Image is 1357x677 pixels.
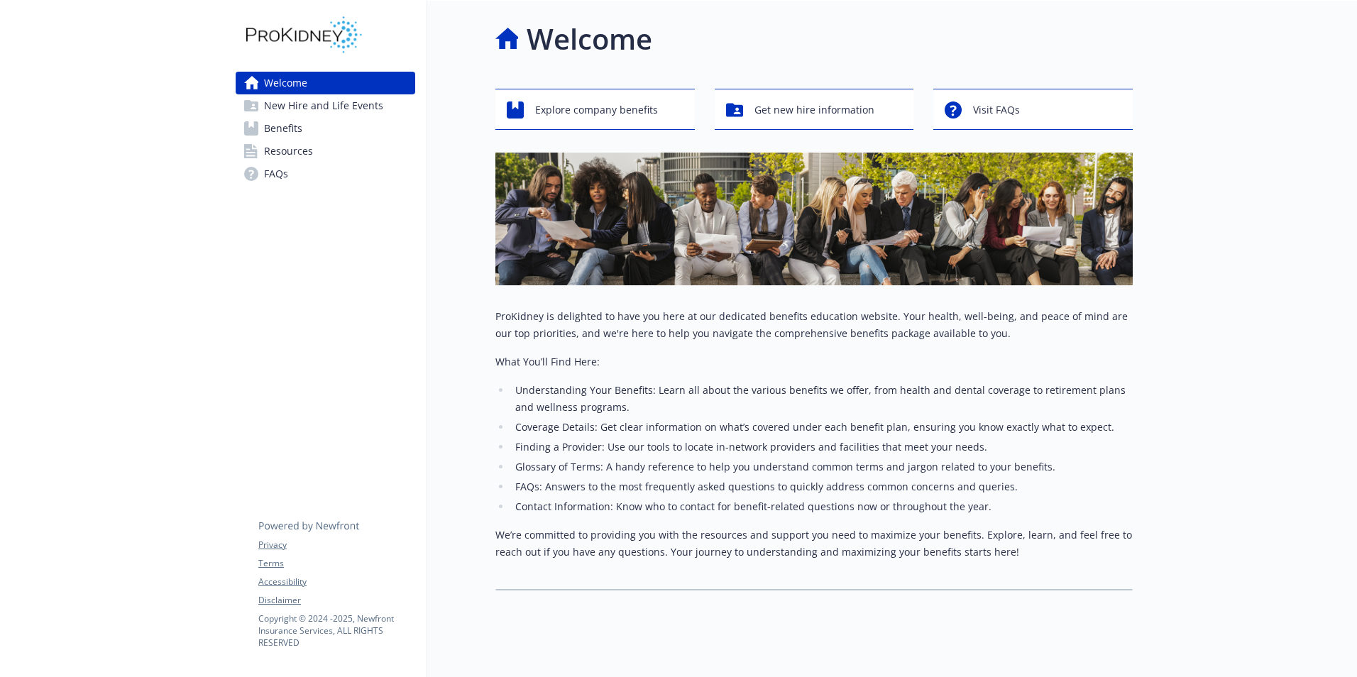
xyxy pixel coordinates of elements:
span: Resources [264,140,313,163]
li: Contact Information: Know who to contact for benefit-related questions now or throughout the year. [511,498,1133,515]
li: Understanding Your Benefits: Learn all about the various benefits we offer, from health and denta... [511,382,1133,416]
li: Coverage Details: Get clear information on what’s covered under each benefit plan, ensuring you k... [511,419,1133,436]
a: Resources [236,140,415,163]
a: FAQs [236,163,415,185]
button: Get new hire information [715,89,914,130]
a: Accessibility [258,576,414,588]
a: Disclaimer [258,594,414,607]
a: Welcome [236,72,415,94]
span: Benefits [264,117,302,140]
span: Welcome [264,72,307,94]
img: overview page banner [495,153,1133,285]
button: Explore company benefits [495,89,695,130]
span: Visit FAQs [973,97,1020,123]
span: FAQs [264,163,288,185]
a: New Hire and Life Events [236,94,415,117]
span: New Hire and Life Events [264,94,383,117]
button: Visit FAQs [933,89,1133,130]
a: Privacy [258,539,414,551]
p: Copyright © 2024 - 2025 , Newfront Insurance Services, ALL RIGHTS RESERVED [258,612,414,649]
span: Get new hire information [754,97,874,123]
p: We’re committed to providing you with the resources and support you need to maximize your benefit... [495,527,1133,561]
span: Explore company benefits [535,97,658,123]
p: ProKidney is delighted to have you here at our dedicated benefits education website. Your health,... [495,308,1133,342]
h1: Welcome [527,18,652,60]
p: What You’ll Find Here: [495,353,1133,370]
a: Benefits [236,117,415,140]
a: Terms [258,557,414,570]
li: FAQs: Answers to the most frequently asked questions to quickly address common concerns and queries. [511,478,1133,495]
li: Finding a Provider: Use our tools to locate in-network providers and facilities that meet your ne... [511,439,1133,456]
li: Glossary of Terms: A handy reference to help you understand common terms and jargon related to yo... [511,458,1133,475]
